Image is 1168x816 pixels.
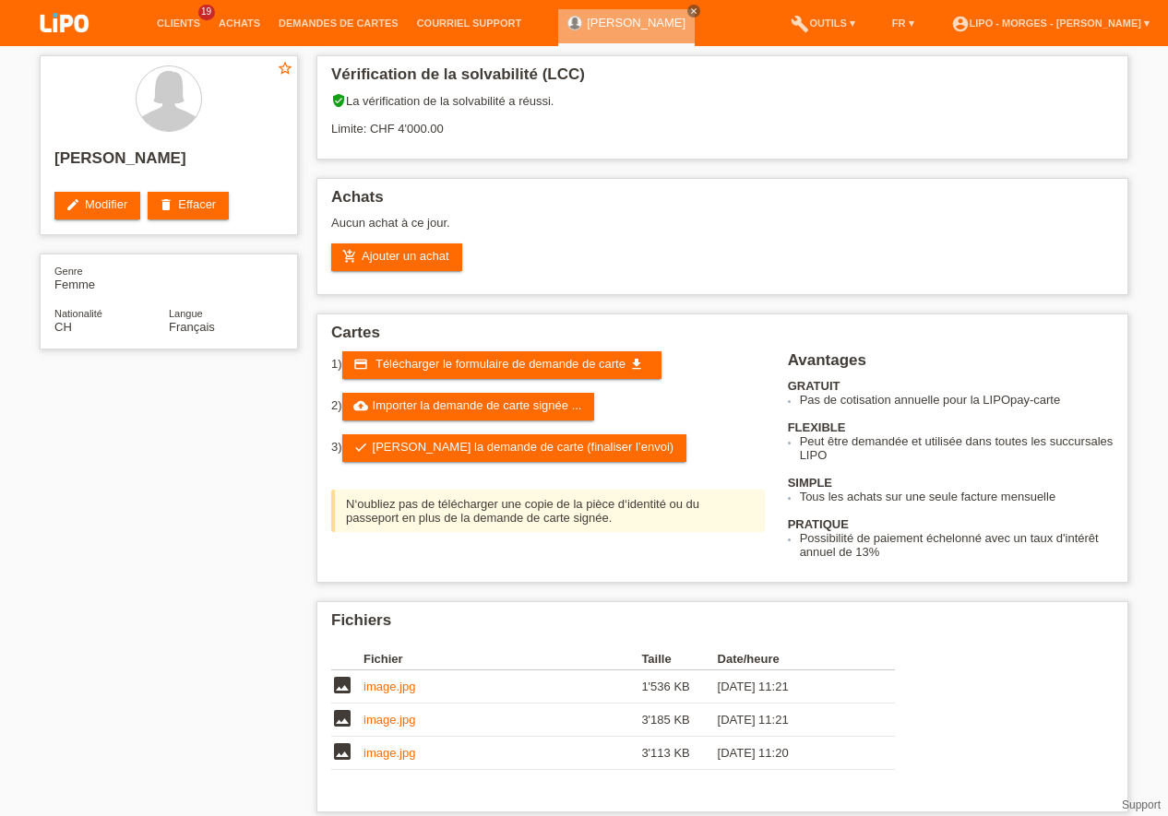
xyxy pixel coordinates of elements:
b: SIMPLE [788,476,832,490]
td: [DATE] 11:20 [718,737,869,770]
a: image.jpg [364,680,415,693]
li: Peut être demandée et utilisée dans toutes les succursales LIPO [800,434,1114,462]
i: account_circle [951,15,970,33]
b: FLEXIBLE [788,420,846,434]
a: image.jpg [364,746,415,760]
a: Support [1122,798,1161,811]
a: account_circleLIPO - Morges - [PERSON_NAME] ▾ [942,18,1159,29]
span: Langue [169,308,203,319]
a: Courriel Support [408,18,530,29]
i: credit_card [353,357,368,372]
td: [DATE] 11:21 [718,670,869,704]
span: 19 [198,5,215,20]
span: Suisse [54,320,72,334]
div: La vérification de la solvabilité a réussi. Limite: CHF 4'000.00 [331,93,1114,149]
a: star_border [277,60,293,79]
h2: Cartes [331,324,1114,351]
div: 3) [331,434,765,462]
a: LIPO pay [18,38,111,52]
td: 3'185 KB [641,704,717,737]
h2: Avantages [788,351,1114,379]
a: check[PERSON_NAME] la demande de carte (finaliser l’envoi) [342,434,687,462]
th: Date/heure [718,648,869,670]
h2: Fichiers [331,611,1114,639]
td: 1'536 KB [641,670,717,704]
h2: Achats [331,188,1114,216]
a: Achats [209,18,269,29]
a: credit_card Télécharger le formulaire de demande de carte get_app [342,351,661,379]
a: add_shopping_cartAjouter un achat [331,243,462,271]
b: GRATUIT [788,379,840,393]
i: get_app [629,357,644,372]
i: check [353,440,368,455]
th: Taille [641,648,717,670]
i: image [331,707,353,729]
li: Tous les achats sur une seule facture mensuelle [800,490,1114,503]
i: image [331,740,353,763]
div: 1) [331,351,765,379]
b: PRATIQUE [788,517,849,531]
span: Genre [54,266,83,277]
h2: Vérification de la solvabilité (LCC) [331,65,1114,93]
a: image.jpg [364,713,415,727]
td: [DATE] 11:21 [718,704,869,737]
span: Français [169,320,215,334]
a: [PERSON_NAME] [587,16,685,30]
a: cloud_uploadImporter la demande de carte signée ... [342,393,595,420]
i: edit [66,197,80,212]
i: add_shopping_cart [342,249,357,264]
div: N‘oubliez pas de télécharger une copie de la pièce d‘identité ou du passeport en plus de la deman... [331,490,765,532]
div: Aucun achat à ce jour. [331,216,1114,243]
th: Fichier [364,648,641,670]
a: deleteEffacer [148,192,229,219]
h2: [PERSON_NAME] [54,149,283,177]
i: verified_user [331,93,346,108]
span: Nationalité [54,308,102,319]
i: star_border [277,60,293,77]
i: image [331,674,353,696]
i: close [689,6,698,16]
a: Demandes de cartes [269,18,408,29]
div: Femme [54,264,169,291]
a: close [687,5,700,18]
i: build [791,15,809,33]
div: 2) [331,393,765,420]
span: Télécharger le formulaire de demande de carte [375,357,626,371]
li: Pas de cotisation annuelle pour la LIPOpay-carte [800,393,1114,407]
i: delete [159,197,173,212]
a: editModifier [54,192,140,219]
a: FR ▾ [883,18,924,29]
a: Clients [148,18,209,29]
a: buildOutils ▾ [781,18,864,29]
td: 3'113 KB [641,737,717,770]
li: Possibilité de paiement échelonné avec un taux d'intérêt annuel de 13% [800,531,1114,559]
i: cloud_upload [353,398,368,413]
